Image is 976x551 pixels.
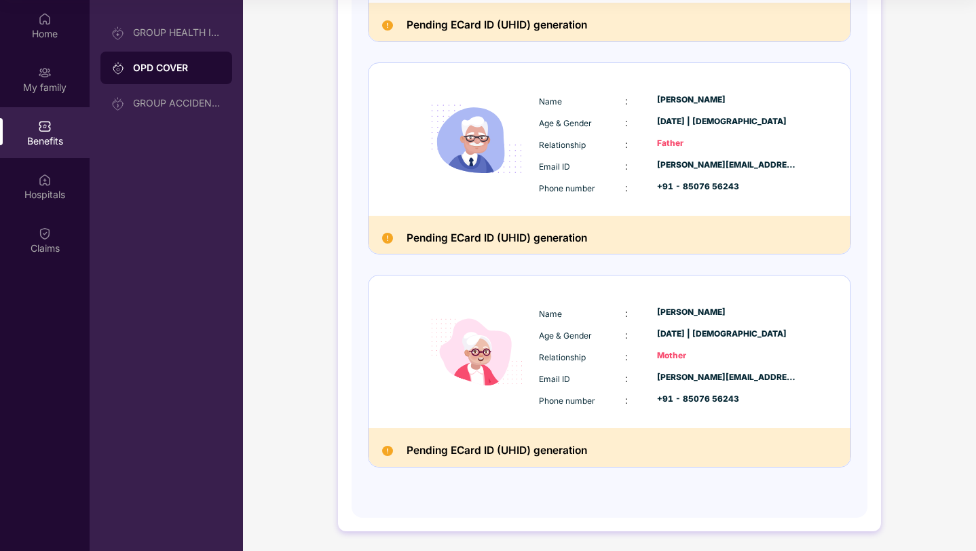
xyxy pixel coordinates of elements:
span: : [625,182,628,193]
span: : [625,351,628,362]
span: Email ID [539,161,570,172]
div: +91 - 85076 56243 [657,180,797,193]
div: +91 - 85076 56243 [657,393,797,406]
img: svg+xml;base64,PHN2ZyB3aWR0aD0iMjAiIGhlaWdodD0iMjAiIHZpZXdCb3g9IjAgMCAyMCAyMCIgZmlsbD0ibm9uZSIgeG... [111,97,125,111]
div: [DATE] | [DEMOGRAPHIC_DATA] [657,328,797,341]
img: icon [418,294,536,411]
span: Name [539,309,562,319]
div: OPD COVER [133,61,221,75]
img: svg+xml;base64,PHN2ZyB3aWR0aD0iMjAiIGhlaWdodD0iMjAiIHZpZXdCb3g9IjAgMCAyMCAyMCIgZmlsbD0ibm9uZSIgeG... [38,66,52,79]
span: Name [539,96,562,107]
span: : [625,95,628,107]
span: Age & Gender [539,330,592,341]
span: Phone number [539,396,595,406]
div: [PERSON_NAME][EMAIL_ADDRESS][PERSON_NAME][DOMAIN_NAME] [657,371,797,384]
span: Relationship [539,140,586,150]
img: Pending [382,446,393,457]
span: : [625,373,628,384]
span: Phone number [539,183,595,193]
span: : [625,160,628,172]
span: Age & Gender [539,118,592,128]
div: [DATE] | [DEMOGRAPHIC_DATA] [657,115,797,128]
span: : [625,394,628,406]
div: Father [657,137,797,150]
img: icon [418,81,536,198]
div: [PERSON_NAME] [657,94,797,107]
div: Mother [657,349,797,362]
div: [PERSON_NAME][EMAIL_ADDRESS][PERSON_NAME][DOMAIN_NAME] [657,159,797,172]
img: svg+xml;base64,PHN2ZyBpZD0iSG9tZSIgeG1sbnM9Imh0dHA6Ly93d3cudzMub3JnLzIwMDAvc3ZnIiB3aWR0aD0iMjAiIG... [38,12,52,26]
span: : [625,117,628,128]
div: GROUP HEALTH INSURANCE [133,27,221,38]
h2: Pending ECard ID (UHID) generation [407,16,587,35]
span: : [625,329,628,341]
div: [PERSON_NAME] [657,306,797,319]
img: Pending [382,20,393,31]
span: Email ID [539,374,570,384]
h2: Pending ECard ID (UHID) generation [407,229,587,248]
img: svg+xml;base64,PHN2ZyBpZD0iQmVuZWZpdHMiIHhtbG5zPSJodHRwOi8vd3d3LnczLm9yZy8yMDAwL3N2ZyIgd2lkdGg9Ij... [38,119,52,133]
img: svg+xml;base64,PHN2ZyB3aWR0aD0iMjAiIGhlaWdodD0iMjAiIHZpZXdCb3g9IjAgMCAyMCAyMCIgZmlsbD0ibm9uZSIgeG... [111,26,125,40]
h2: Pending ECard ID (UHID) generation [407,442,587,460]
span: Relationship [539,352,586,362]
img: svg+xml;base64,PHN2ZyBpZD0iSG9zcGl0YWxzIiB4bWxucz0iaHR0cDovL3d3dy53My5vcmcvMjAwMC9zdmciIHdpZHRoPS... [38,173,52,187]
div: GROUP ACCIDENTAL INSURANCE [133,98,221,109]
span: : [625,138,628,150]
img: Pending [382,233,393,244]
img: svg+xml;base64,PHN2ZyB3aWR0aD0iMjAiIGhlaWdodD0iMjAiIHZpZXdCb3g9IjAgMCAyMCAyMCIgZmlsbD0ibm9uZSIgeG... [111,62,125,75]
span: : [625,307,628,319]
img: svg+xml;base64,PHN2ZyBpZD0iQ2xhaW0iIHhtbG5zPSJodHRwOi8vd3d3LnczLm9yZy8yMDAwL3N2ZyIgd2lkdGg9IjIwIi... [38,227,52,240]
